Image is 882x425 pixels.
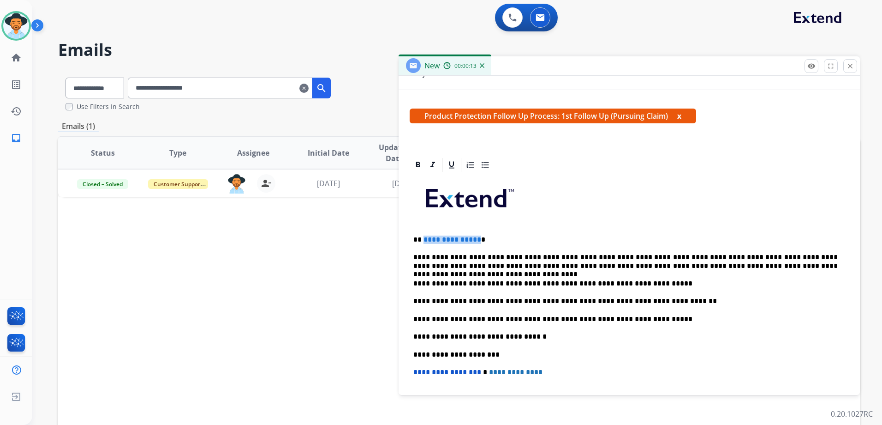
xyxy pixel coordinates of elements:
[316,83,327,94] mat-icon: search
[91,147,115,158] span: Status
[807,62,816,70] mat-icon: remove_red_eye
[11,106,22,117] mat-icon: history
[846,62,854,70] mat-icon: close
[392,178,415,188] span: [DATE]
[411,158,425,172] div: Bold
[261,178,272,189] mat-icon: person_remove
[299,83,309,94] mat-icon: clear
[11,133,22,144] mat-icon: inbox
[827,62,835,70] mat-icon: fullscreen
[426,158,440,172] div: Italic
[410,109,696,123] span: Product Protection Follow Up Process: 1st Follow Up (Pursuing Claim)
[424,61,440,71] span: New
[148,179,208,189] span: Customer Support
[374,142,415,164] span: Updated Date
[308,147,349,158] span: Initial Date
[3,13,29,39] img: avatar
[237,147,269,158] span: Assignee
[169,147,186,158] span: Type
[77,102,140,111] label: Use Filters In Search
[58,41,860,59] h2: Emails
[445,158,459,172] div: Underline
[677,110,681,121] button: x
[227,174,246,194] img: agent-avatar
[831,408,873,419] p: 0.20.1027RC
[11,52,22,63] mat-icon: home
[464,158,477,172] div: Ordered List
[11,79,22,90] mat-icon: list_alt
[77,179,128,189] span: Closed – Solved
[317,178,340,188] span: [DATE]
[58,121,99,132] p: Emails (1)
[478,158,492,172] div: Bullet List
[454,62,477,70] span: 00:00:13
